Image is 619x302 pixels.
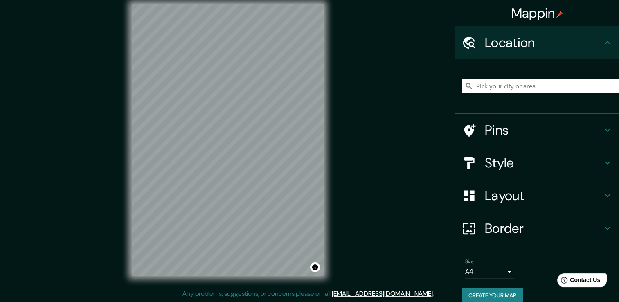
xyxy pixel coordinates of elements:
label: Size [465,258,474,265]
button: Toggle attribution [310,262,320,272]
div: Layout [455,179,619,212]
input: Pick your city or area [462,79,619,93]
img: pin-icon.png [556,11,563,18]
h4: Mappin [511,5,563,21]
h4: Pins [485,122,603,138]
h4: Layout [485,187,603,204]
canvas: Map [132,4,324,276]
div: Style [455,146,619,179]
p: Any problems, suggestions, or concerns please email . [182,289,434,299]
h4: Border [485,220,603,237]
h4: Style [485,155,603,171]
iframe: Help widget launcher [546,270,610,293]
div: . [435,289,437,299]
div: Location [455,26,619,59]
h4: Location [485,34,603,51]
div: . [434,289,435,299]
div: A4 [465,265,514,278]
div: Border [455,212,619,245]
div: Pins [455,114,619,146]
a: [EMAIL_ADDRESS][DOMAIN_NAME] [332,289,433,298]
